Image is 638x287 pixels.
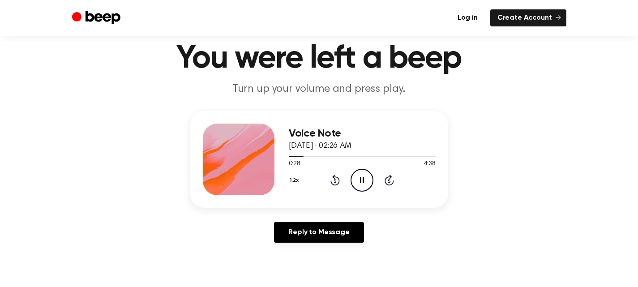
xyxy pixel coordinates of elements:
[72,9,123,27] a: Beep
[289,173,302,188] button: 1.2x
[90,43,548,75] h1: You were left a beep
[274,222,364,243] a: Reply to Message
[289,128,436,140] h3: Voice Note
[289,159,300,169] span: 0:28
[289,142,351,150] span: [DATE] · 02:26 AM
[147,82,491,97] p: Turn up your volume and press play.
[490,9,566,26] a: Create Account
[450,9,485,26] a: Log in
[424,159,435,169] span: 4:38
